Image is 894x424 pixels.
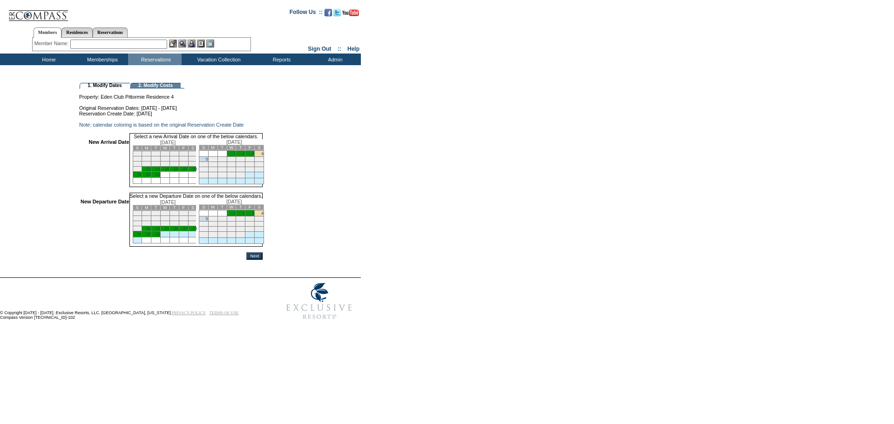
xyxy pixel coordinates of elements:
td: 13 [179,216,188,221]
img: Exclusive Resorts [278,278,361,324]
a: 27 [183,226,188,231]
td: 23 [236,167,245,172]
a: 1 [233,151,236,156]
td: 26 [199,172,208,178]
td: 9 [142,216,151,221]
a: 26 [174,226,178,231]
span: :: [338,46,341,52]
td: T [151,146,161,151]
td: W [161,205,170,210]
td: 22 [133,167,142,172]
td: F [245,205,255,210]
td: 20 [179,221,188,226]
td: 1. Modify Dates [80,83,130,88]
td: W [227,145,236,150]
td: 2. Modify Costs [130,83,181,88]
td: 24 [245,167,255,172]
td: 9 [142,156,151,162]
td: 14 [188,156,197,162]
td: New Arrival Date [81,139,129,187]
td: 28 [217,172,227,178]
a: 23 [146,167,151,171]
td: Reservations [128,54,182,65]
td: S [133,146,142,151]
a: 4 [261,211,264,215]
td: Select a new Departure Date on one of the below calendars. [129,193,263,199]
a: 29 [137,232,142,236]
input: Next [246,252,263,260]
td: New Departure Date [81,199,129,247]
td: 18 [255,162,264,167]
td: 7 [217,216,227,222]
td: 7 [188,151,197,156]
a: 1 [233,211,236,215]
td: Reservation Create Date: [DATE] [79,111,263,116]
a: Sign Out [308,46,331,52]
td: 14 [217,162,227,167]
td: Note: calendar coloring is based on the original Reservation Create Date [79,122,263,128]
td: 21 [217,227,227,232]
td: 6 [208,157,217,162]
td: W [161,146,170,151]
td: 8 [133,216,142,221]
a: Members [34,27,62,38]
a: 23 [146,226,151,231]
td: S [255,205,264,210]
td: 11 [255,216,264,222]
a: Subscribe to our YouTube Channel [342,12,359,17]
td: 22 [227,227,236,232]
td: 20 [208,167,217,172]
a: Help [347,46,359,52]
a: 30 [146,232,151,236]
td: 12 [199,222,208,227]
img: Subscribe to our YouTube Channel [342,9,359,16]
a: 26 [174,167,178,171]
td: 2 [142,151,151,156]
img: Compass Home [8,2,68,21]
td: T [236,145,245,150]
td: 30 [236,232,245,238]
td: S [199,145,208,150]
td: 19 [199,227,208,232]
a: Become our fan on Facebook [325,12,332,17]
td: 6 [179,211,188,216]
td: 15 [133,162,142,167]
td: Vacation Collection [182,54,254,65]
a: 24 [156,167,160,171]
a: 27 [183,167,188,171]
td: S [255,145,264,150]
td: 5 [169,151,179,156]
a: Follow us on Twitter [333,12,341,17]
a: 5 [206,216,208,221]
td: 3 [151,211,161,216]
span: [DATE] [160,199,176,205]
div: Member Name: [34,40,70,47]
td: 13 [179,156,188,162]
td: 1 [133,151,142,156]
td: 6 [179,151,188,156]
a: 31 [156,232,160,236]
a: 31 [156,172,160,177]
img: Become our fan on Facebook [325,9,332,16]
img: Follow us on Twitter [333,9,341,16]
img: Reservations [197,40,205,47]
td: 12 [169,156,179,162]
img: View [178,40,186,47]
td: M [142,146,151,151]
td: Home [21,54,74,65]
td: 19 [199,167,208,172]
td: T [236,205,245,210]
td: T [151,205,161,210]
a: 28 [192,226,197,231]
td: T [169,146,179,151]
a: 2 [243,211,245,215]
a: 5 [206,157,208,162]
a: 3 [252,211,254,215]
td: 17 [245,162,255,167]
td: 15 [227,222,236,227]
td: M [208,205,217,210]
td: 19 [169,162,179,167]
td: 17 [151,162,161,167]
a: 28 [192,167,197,171]
td: 11 [161,156,170,162]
